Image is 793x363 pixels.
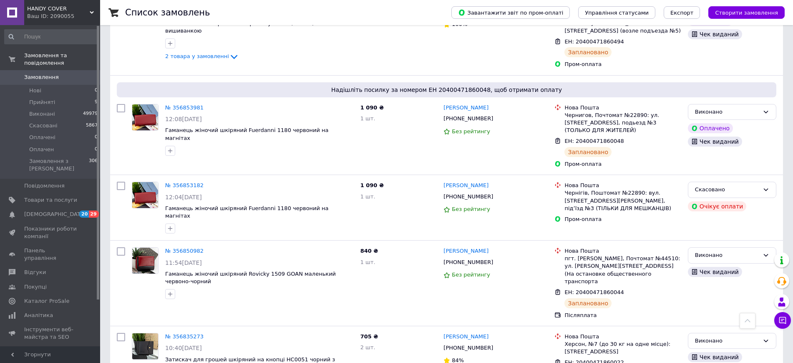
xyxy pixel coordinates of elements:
span: 705 ₴ [360,333,378,340]
span: Надішліть посилку за номером ЕН 20400471860048, щоб отримати оплату [120,86,773,94]
span: Замовлення та повідомлення [24,52,100,67]
span: Без рейтингу [452,206,490,212]
span: 49979 [83,110,98,118]
span: Нові [29,87,41,94]
a: Гаманець жіночий шкіряний Fuerdanni 1180 червоний на магнітах [165,127,329,141]
span: 840 ₴ [360,248,378,254]
a: Фото товару [132,104,159,131]
div: Скасовано [695,185,759,194]
div: Заплановано [564,47,612,57]
span: Товари та послуги [24,196,77,204]
span: 1 шт. [360,115,375,122]
span: ЕН: 20400471860494 [564,38,624,45]
a: Гаманець жіночий шкіряний Rovicky 1509 GOAN маленький червоно-чорний [165,271,336,285]
div: Нова Пошта [564,182,681,189]
span: 0 [95,146,98,153]
span: [PHONE_NUMBER] [443,259,493,265]
span: [PHONE_NUMBER] [443,193,493,200]
span: Замовлення з [PERSON_NAME] [29,157,89,173]
button: Управління статусами [578,6,655,19]
span: Інструменти веб-майстра та SEO [24,326,77,341]
div: Нова Пошта [564,247,681,255]
a: Створити замовлення [700,9,785,15]
a: Гаманець жіночий шкіряний Fuerdanni 1180 червоний на магнітах [165,205,329,219]
span: Оплачені [29,134,55,141]
a: Фото товару [132,333,159,360]
div: Чек виданий [688,137,742,147]
span: Відгуки [24,269,46,276]
span: 11:54[DATE] [165,259,202,266]
div: Нова Пошта [564,333,681,340]
span: 1 090 ₴ [360,182,384,188]
a: № 356853182 [165,182,204,188]
span: Без рейтингу [452,128,490,135]
div: Чернигов, Почтомат №22890: ул. [STREET_ADDRESS], подьезд №3 (ТОЛЬКО ДЛЯ ЖИТЕЛЕЙ) [564,112,681,135]
img: Фото товару [132,104,158,130]
a: № 356850982 [165,248,204,254]
span: Виконані [29,110,55,118]
div: Заплановано [564,147,612,157]
span: Експорт [670,10,694,16]
img: Фото товару [132,182,158,208]
div: Ваш ID: 2090055 [27,13,100,20]
span: Панель управління [24,247,77,262]
span: 2 шт. [360,344,375,350]
button: Експорт [664,6,700,19]
div: Чернігів, Поштомат №22890: вул. [STREET_ADDRESS][PERSON_NAME], під’їзд №3 (ТІЛЬКИ ДЛЯ МЕШКАНЦІВ) [564,189,681,212]
div: Пром-оплата [564,61,681,68]
span: Прийняті [29,99,55,106]
div: Виконано [695,251,759,260]
span: Оплачен [29,146,54,153]
a: № 356853981 [165,104,204,111]
div: Виконано [695,337,759,345]
span: 1 090 ₴ [360,104,384,111]
div: Післяплата [564,312,681,319]
span: Показники роботи компанії [24,225,77,240]
a: [PERSON_NAME] [443,182,488,190]
span: ЕН: 20400471860044 [564,289,624,295]
div: Оплачено [688,123,733,133]
span: 1 шт. [360,193,375,200]
button: Завантажити звіт по пром-оплаті [451,6,570,19]
div: Виконано [695,108,759,117]
span: Завантажити звіт по пром-оплаті [458,9,563,16]
span: 0 [95,87,98,94]
img: Фото товару [132,248,158,274]
span: 29 [89,211,98,218]
span: 9 [95,99,98,106]
span: ЕН: 20400471860048 [564,138,624,144]
span: Каталог ProSale [24,297,69,305]
span: [DEMOGRAPHIC_DATA] [24,211,86,218]
span: 10:40[DATE] [165,345,202,351]
span: 2 товара у замовленні [165,53,229,60]
div: Пром-оплата [564,216,681,223]
div: Очікує оплати [688,201,747,211]
button: Створити замовлення [708,6,785,19]
span: 12:04[DATE] [165,194,202,201]
a: Фото товару [132,182,159,208]
a: 2 товара у замовленні [165,53,239,59]
a: № 356835273 [165,333,204,340]
span: 12:08[DATE] [165,116,202,122]
div: Чек виданий [688,352,742,362]
a: Фото товару [132,247,159,274]
span: 1 шт. [360,259,375,265]
a: [PERSON_NAME] [443,333,488,341]
span: 306 [89,157,98,173]
h1: Список замовлень [125,8,210,18]
div: Заплановано [564,298,612,308]
span: HANDY COVER [27,5,90,13]
div: Херсон, №7 (до 30 кг на одне місце): [STREET_ADDRESS] [564,340,681,355]
input: Пошук [4,29,98,44]
div: Нова Пошта [564,104,681,112]
span: 20 [79,211,89,218]
button: Чат з покупцем [774,312,791,329]
span: 0 [95,134,98,141]
span: Замовлення [24,74,59,81]
span: 5867 [86,122,98,129]
div: Пром-оплата [564,160,681,168]
span: [PHONE_NUMBER] [443,115,493,122]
